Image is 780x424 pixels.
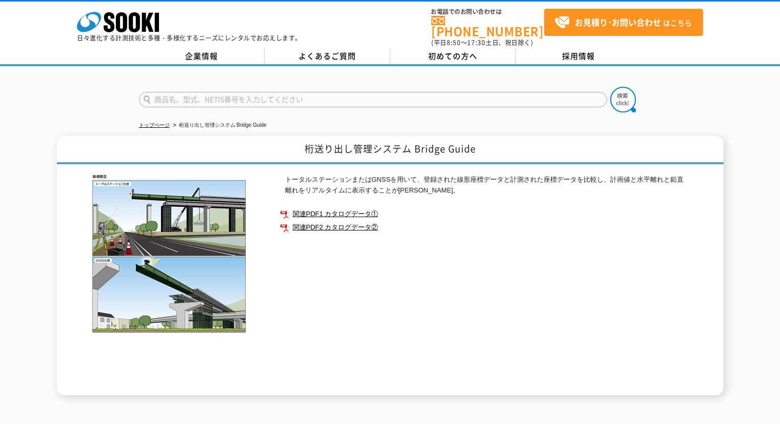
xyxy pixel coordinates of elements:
a: 関連PDF2 カタログデータ② [280,221,690,234]
strong: お見積り･お問い合わせ [575,16,661,28]
span: お電話でのお問い合わせは [431,9,544,15]
a: 企業情報 [139,49,265,64]
p: 日々進化する計測技術と多種・多様化するニーズにレンタルでお応えします。 [77,35,302,41]
span: 8:50 [447,38,461,47]
p: トータルステーションまたはGNSSを用いて、登録された線形座標データと計測された座標データを比較し、計画値と水平離れと鉛直離れをリアルタイムに表示することが[PERSON_NAME]。 [285,175,690,196]
a: 採用情報 [516,49,642,64]
span: はこちら [554,15,692,30]
span: 17:30 [467,38,486,47]
h1: 桁送り出し管理システム Bridge Guide [57,136,724,164]
a: よくあるご質問 [265,49,390,64]
a: 関連PDF1 カタログデータ① [280,207,690,221]
input: 商品名、型式、NETIS番号を入力してください [139,92,607,107]
a: トップページ [139,122,170,128]
a: お見積り･お問い合わせはこちら [544,9,703,36]
img: btn_search.png [610,87,636,112]
a: [PHONE_NUMBER] [431,16,544,37]
span: (平日 ～ 土日、祝日除く) [431,38,533,47]
li: 桁送り出し管理システム Bridge Guide [171,120,267,131]
a: 初めての方へ [390,49,516,64]
img: 桁送り出し管理システム Bridge Guide [90,175,249,334]
span: 初めての方へ [428,50,477,62]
